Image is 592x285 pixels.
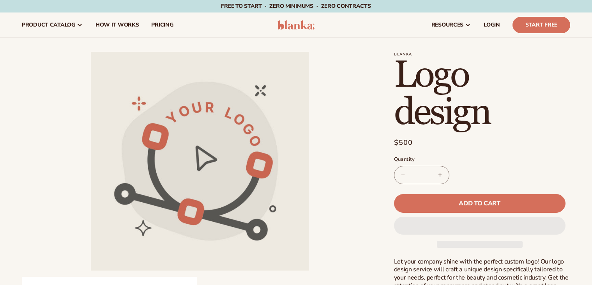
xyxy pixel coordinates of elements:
span: $500 [394,137,413,148]
a: pricing [145,12,179,37]
h1: Logo design [394,57,570,132]
p: Blanka [394,52,570,57]
button: Add to cart [394,194,565,213]
a: LOGIN [477,12,506,37]
a: product catalog [16,12,89,37]
span: resources [431,22,463,28]
span: LOGIN [484,22,500,28]
a: Start Free [512,17,570,33]
span: Free to start · ZERO minimums · ZERO contracts [221,2,371,10]
a: resources [425,12,477,37]
img: logo [277,20,315,30]
span: product catalog [22,22,75,28]
span: How It Works [95,22,139,28]
label: Quantity [394,156,565,164]
a: How It Works [89,12,145,37]
span: Add to cart [459,200,500,207]
span: pricing [151,22,173,28]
